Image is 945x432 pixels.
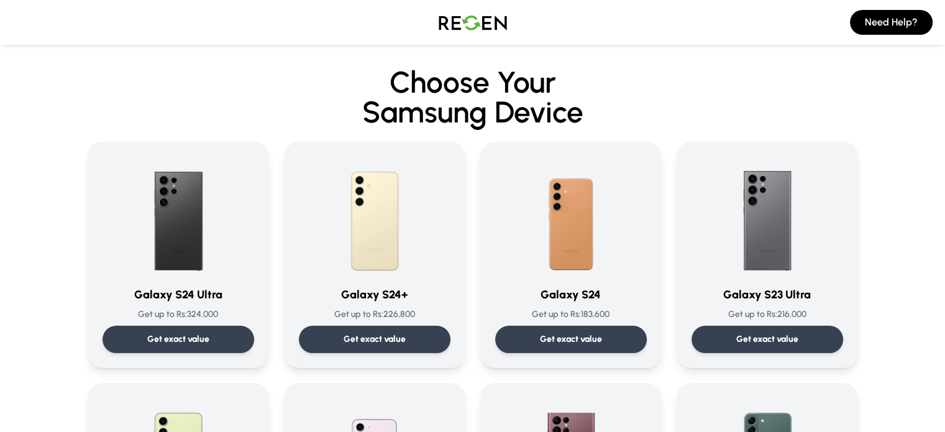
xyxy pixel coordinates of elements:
p: Get up to Rs: 183,600 [495,308,647,321]
img: Logo [429,5,516,40]
img: Galaxy S24 Ultra [119,157,238,276]
h3: Galaxy S24 Ultra [103,286,254,303]
p: Get exact value [344,333,406,346]
img: Galaxy S23 Ultra [708,157,827,276]
h3: Galaxy S23 Ultra [692,286,843,303]
span: Samsung Device [88,97,858,127]
p: Get up to Rs: 216,000 [692,308,843,321]
p: Get up to Rs: 226,800 [299,308,450,321]
h3: Galaxy S24+ [299,286,450,303]
img: Galaxy S24+ [315,157,434,276]
p: Get up to Rs: 324,000 [103,308,254,321]
h3: Galaxy S24 [495,286,647,303]
p: Get exact value [736,333,798,346]
p: Get exact value [147,333,209,346]
button: Need Help? [850,10,933,35]
span: Choose Your [390,64,556,100]
img: Galaxy S24 [511,157,631,276]
p: Get exact value [540,333,602,346]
